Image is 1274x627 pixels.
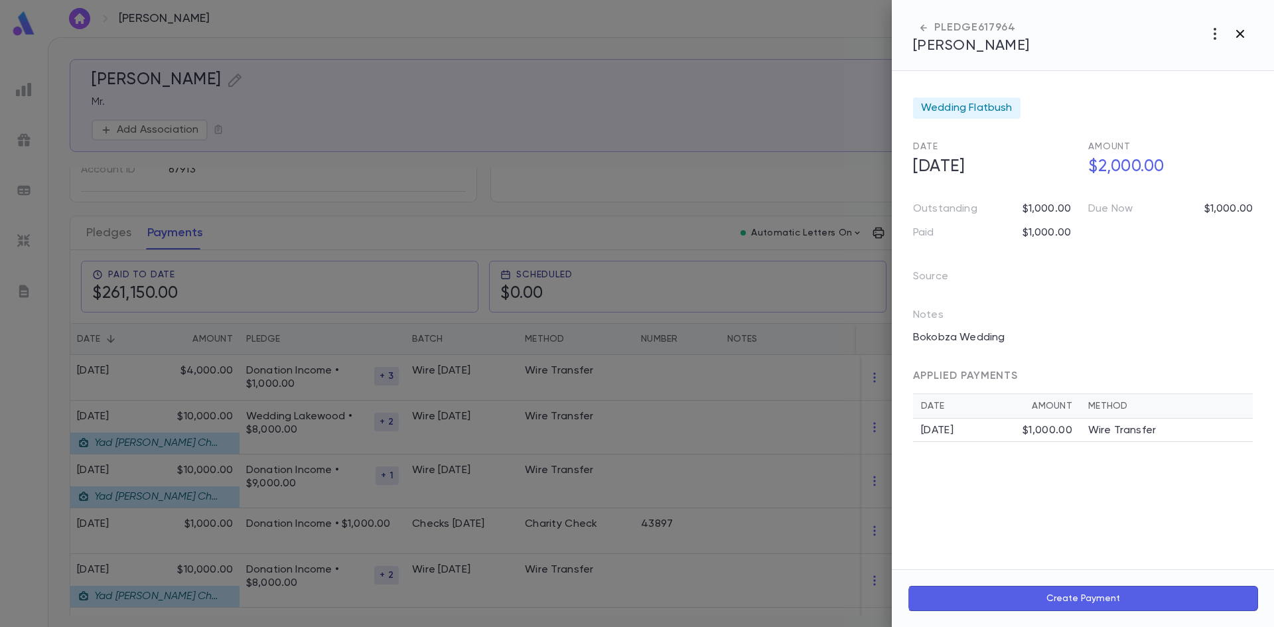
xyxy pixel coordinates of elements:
[913,21,1030,35] div: PLEDGE 617964
[1088,142,1131,151] span: Amount
[921,102,1013,115] span: Wedding Flatbush
[1204,202,1253,216] p: $1,000.00
[913,98,1021,119] div: Wedding Flatbush
[905,153,1078,181] h5: [DATE]
[913,202,977,216] p: Outstanding
[913,371,1018,382] span: APPLIED PAYMENTS
[1080,153,1253,181] h5: $2,000.00
[1080,394,1253,419] th: Method
[1088,202,1133,216] p: Due Now
[905,327,1253,348] div: Bokobza Wedding
[921,401,1032,411] div: Date
[913,266,969,293] p: Source
[1023,202,1071,216] p: $1,000.00
[1088,424,1156,437] p: Wire Transfer
[1032,401,1072,411] div: Amount
[921,424,1023,437] div: [DATE]
[913,38,1030,53] span: [PERSON_NAME]
[908,586,1258,611] button: Create Payment
[913,226,934,240] p: Paid
[913,142,938,151] span: Date
[913,309,944,327] p: Notes
[1023,424,1072,437] div: $1,000.00
[1023,226,1071,240] p: $1,000.00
